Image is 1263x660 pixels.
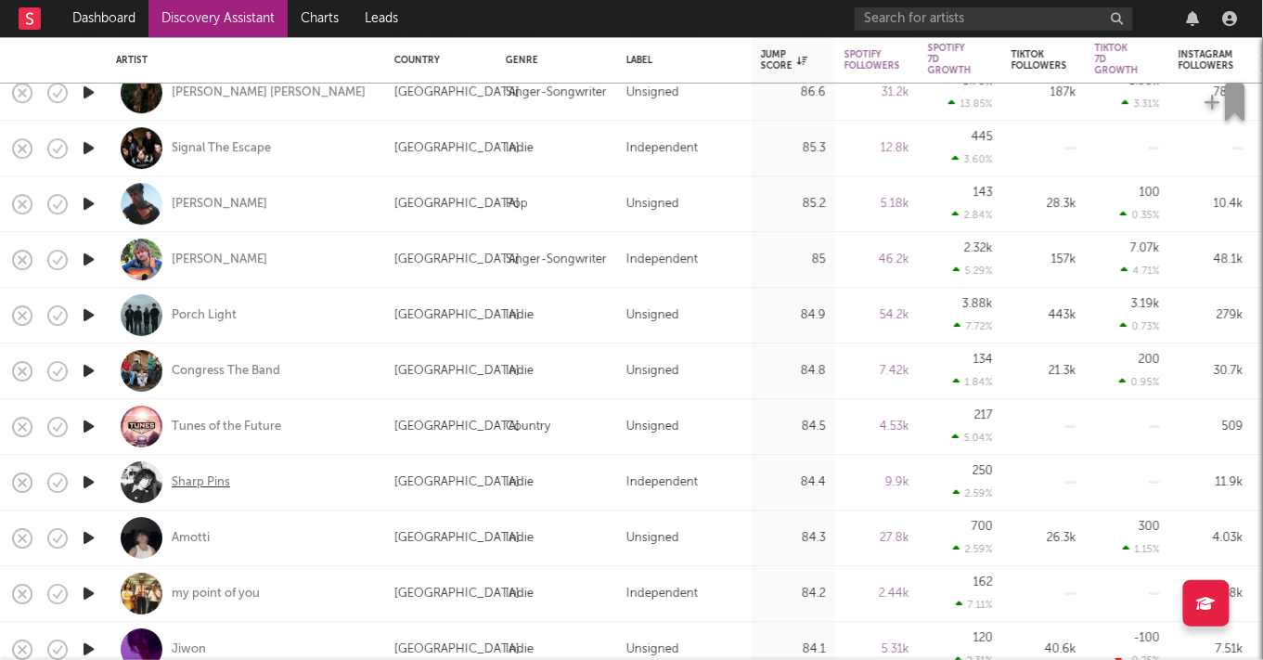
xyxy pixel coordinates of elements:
[506,193,528,215] div: Pop
[626,416,679,438] div: Unsigned
[116,55,367,66] div: Artist
[1179,249,1244,271] div: 48.1k
[394,55,478,66] div: Country
[964,242,993,254] div: 2.32k
[1121,265,1160,277] div: 4.71 %
[953,376,993,388] div: 1.84 %
[1179,472,1244,494] div: 11.9k
[761,249,826,271] div: 85
[844,527,909,550] div: 27.8k
[844,193,909,215] div: 5.18k
[506,137,534,160] div: Indie
[761,82,826,104] div: 86.6
[626,193,679,215] div: Unsigned
[952,153,993,165] div: 3.60 %
[844,472,909,494] div: 9.9k
[626,249,698,271] div: Independent
[844,137,909,160] div: 12.8k
[761,583,826,605] div: 84.2
[973,576,993,589] div: 162
[506,55,599,66] div: Genre
[172,252,267,268] div: [PERSON_NAME]
[394,360,520,382] div: [GEOGRAPHIC_DATA]
[394,416,520,438] div: [GEOGRAPHIC_DATA]
[394,137,520,160] div: [GEOGRAPHIC_DATA]
[1123,543,1160,555] div: 1.15 %
[973,187,993,199] div: 143
[761,360,826,382] div: 84.8
[761,49,807,71] div: Jump Score
[972,521,993,533] div: 700
[394,583,520,605] div: [GEOGRAPHIC_DATA]
[506,527,534,550] div: Indie
[172,474,230,491] a: Sharp Pins
[1179,583,1244,605] div: 4.08k
[1012,360,1076,382] div: 21.3k
[761,193,826,215] div: 85.2
[1012,82,1076,104] div: 187k
[956,599,993,611] div: 7.11 %
[394,249,520,271] div: [GEOGRAPHIC_DATA]
[962,298,993,310] div: 3.88k
[952,432,993,444] div: 5.04 %
[506,583,534,605] div: Indie
[1129,75,1160,87] div: 5.99k
[1139,354,1160,366] div: 200
[954,320,993,332] div: 7.72 %
[506,416,550,438] div: Country
[974,409,993,421] div: 217
[1179,82,1244,104] div: 78.5k
[1134,632,1160,644] div: -100
[761,472,826,494] div: 84.4
[1179,49,1234,71] div: Instagram Followers
[1130,242,1160,254] div: 7.07k
[394,304,520,327] div: [GEOGRAPHIC_DATA]
[844,82,909,104] div: 31.2k
[506,360,534,382] div: Indie
[626,304,679,327] div: Unsigned
[973,354,993,366] div: 134
[506,304,534,327] div: Indie
[394,527,520,550] div: [GEOGRAPHIC_DATA]
[1179,527,1244,550] div: 4.03k
[1179,360,1244,382] div: 30.7k
[506,249,607,271] div: Singer-Songwriter
[844,249,909,271] div: 46.2k
[1131,298,1160,310] div: 3.19k
[1119,376,1160,388] div: 0.95 %
[973,632,993,644] div: 120
[626,55,733,66] div: Label
[1122,97,1160,110] div: 3.31 %
[1120,209,1160,221] div: 0.35 %
[626,527,679,550] div: Unsigned
[172,586,260,602] a: my point of you
[626,583,698,605] div: Independent
[928,43,972,76] div: Spotify 7D Growth
[172,530,210,547] a: Amotti
[761,137,826,160] div: 85.3
[1140,187,1160,199] div: 100
[953,487,993,499] div: 2.59 %
[761,416,826,438] div: 84.5
[963,75,993,87] div: 3.79k
[844,304,909,327] div: 54.2k
[952,209,993,221] div: 2.84 %
[394,472,520,494] div: [GEOGRAPHIC_DATA]
[394,193,520,215] div: [GEOGRAPHIC_DATA]
[626,82,679,104] div: Unsigned
[172,140,271,157] a: Signal The Escape
[172,84,366,101] a: [PERSON_NAME] [PERSON_NAME]
[172,196,267,213] a: [PERSON_NAME]
[953,265,993,277] div: 5.29 %
[1012,249,1076,271] div: 157k
[172,363,280,380] a: Congress The Band
[172,419,281,435] a: Tunes of the Future
[172,641,206,658] a: Jiwon
[1095,43,1139,76] div: Tiktok 7D Growth
[506,82,607,104] div: Singer-Songwriter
